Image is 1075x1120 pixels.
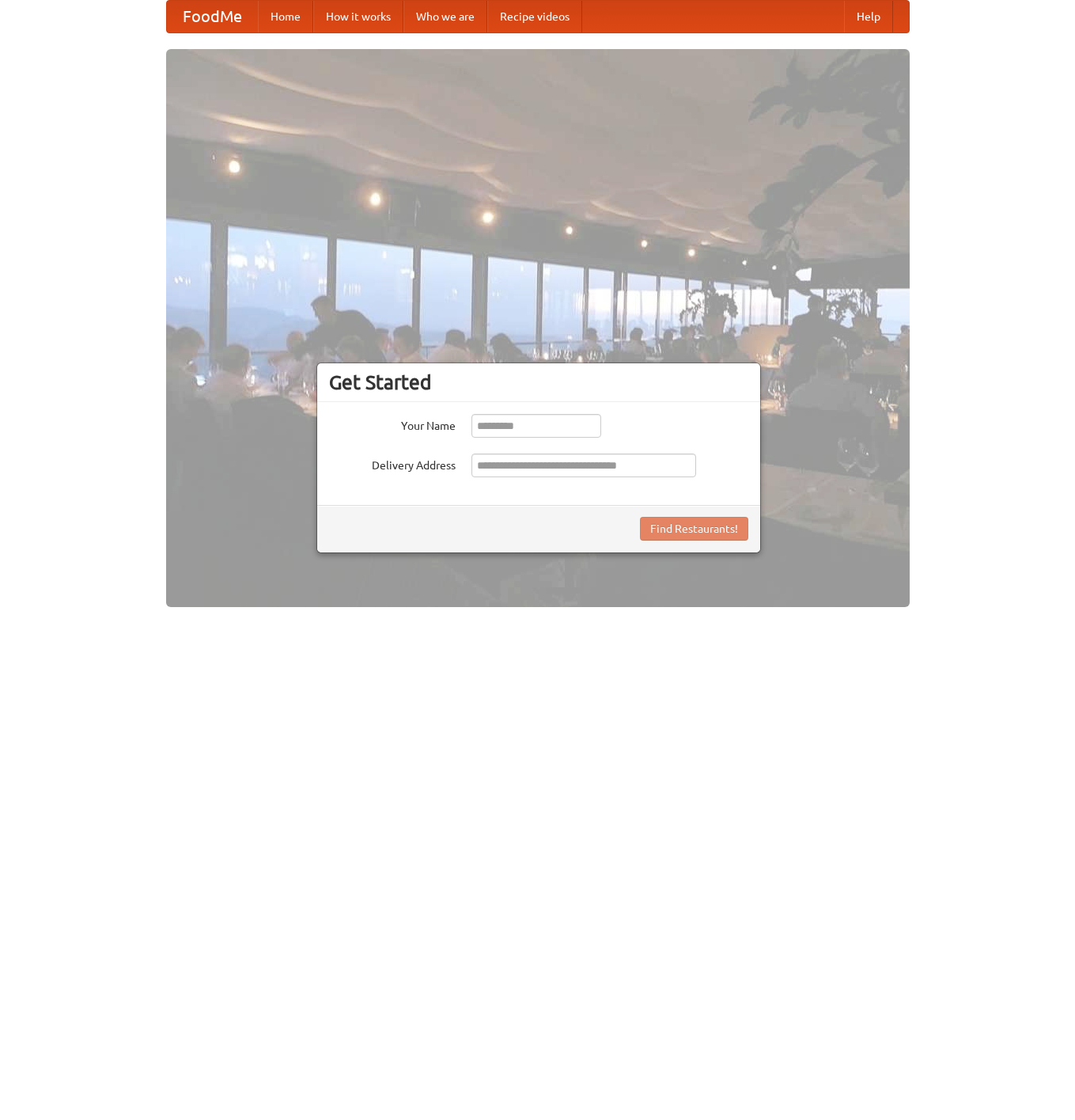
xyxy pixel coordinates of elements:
[640,517,748,541] button: Find Restaurants!
[844,1,893,32] a: Help
[487,1,582,32] a: Recipe videos
[329,414,456,434] label: Your Name
[403,1,487,32] a: Who we are
[329,370,748,394] h3: Get Started
[313,1,403,32] a: How it works
[258,1,313,32] a: Home
[167,1,258,32] a: FoodMe
[329,454,456,473] label: Delivery Address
